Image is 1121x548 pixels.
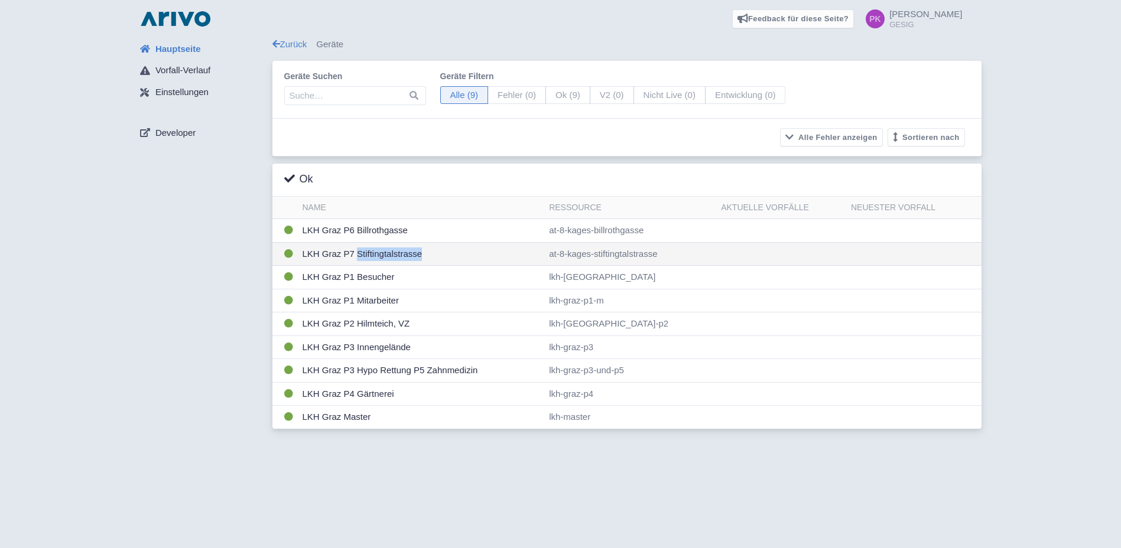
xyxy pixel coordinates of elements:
[272,39,307,49] a: Zurück
[298,197,545,219] th: Name
[155,64,210,77] span: Vorfall-Verlauf
[298,219,545,243] td: LKH Graz P6 Billrothgasse
[131,60,272,82] a: Vorfall-Verlauf
[298,335,545,359] td: LKH Graz P3 Innengelände
[284,70,426,83] label: Geräte suchen
[155,86,209,99] span: Einstellungen
[544,219,716,243] td: at-8-kages-billrothgasse
[780,128,883,146] button: Alle Fehler anzeigen
[298,406,545,429] td: LKH Graz Master
[284,173,313,186] h3: Ok
[155,43,201,56] span: Hauptseite
[544,359,716,383] td: lkh-graz-p3-und-p5
[298,359,545,383] td: LKH Graz P3 Hypo Rettung P5 Zahnmedizin
[544,382,716,406] td: lkh-graz-p4
[544,289,716,312] td: lkh-graz-p1-m
[544,312,716,336] td: lkh-[GEOGRAPHIC_DATA]-p2
[732,9,854,28] a: Feedback für diese Seite?
[889,9,962,19] span: [PERSON_NAME]
[272,38,982,51] div: Geräte
[545,86,590,105] span: Ok (9)
[131,81,272,104] a: Einstellungen
[846,197,982,219] th: Neuester Vorfall
[440,70,786,83] label: Geräte filtern
[705,86,786,105] span: Entwicklung (0)
[544,197,716,219] th: Ressource
[284,86,426,105] input: Suche…
[590,86,634,105] span: V2 (0)
[633,86,706,105] span: Nicht Live (0)
[131,38,272,60] a: Hauptseite
[298,382,545,406] td: LKH Graz P4 Gärtnerei
[298,289,545,312] td: LKH Graz P1 Mitarbeiter
[138,9,213,28] img: logo
[888,128,965,146] button: Sortieren nach
[544,266,716,289] td: lkh-[GEOGRAPHIC_DATA]
[155,126,196,140] span: Developer
[488,86,546,105] span: Fehler (0)
[716,197,846,219] th: Aktuelle Vorfälle
[859,9,962,28] a: [PERSON_NAME] GESIG
[131,122,272,144] a: Developer
[440,86,489,105] span: Alle (9)
[298,242,545,266] td: LKH Graz P7 Stiftingtalstrasse
[544,335,716,359] td: lkh-graz-p3
[298,312,545,336] td: LKH Graz P2 Hilmteich, VZ
[544,242,716,266] td: at-8-kages-stiftingtalstrasse
[298,266,545,289] td: LKH Graz P1 Besucher
[544,406,716,429] td: lkh-master
[889,21,962,28] small: GESIG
